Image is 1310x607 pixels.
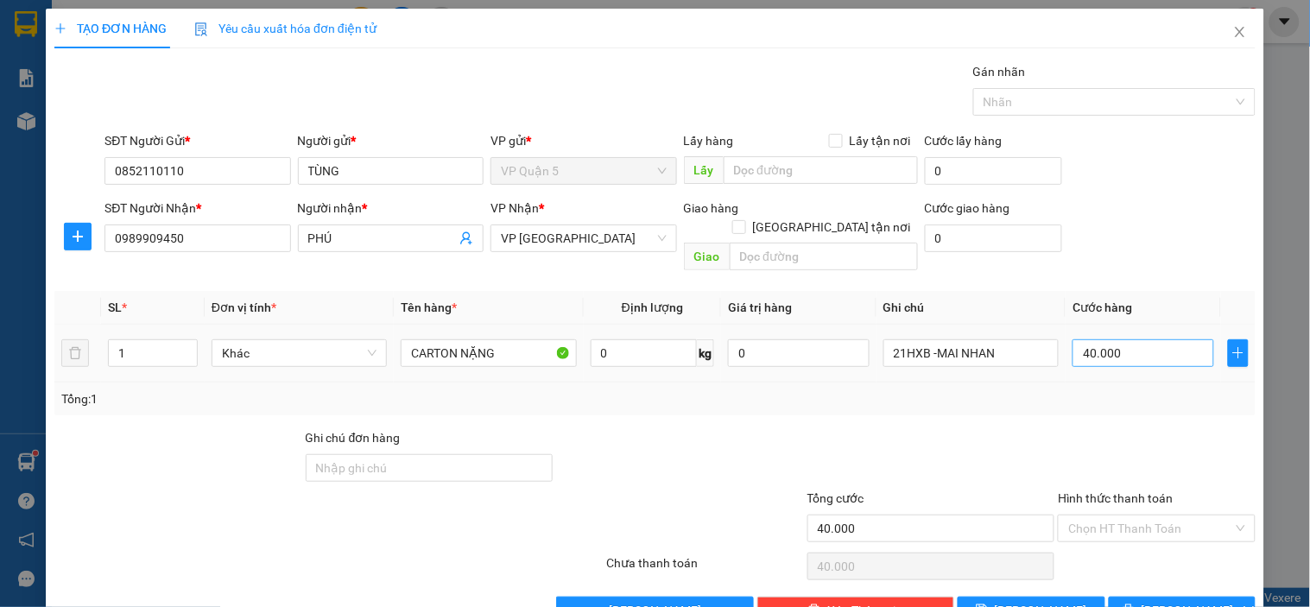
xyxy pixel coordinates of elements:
[730,243,918,270] input: Dọc đường
[501,158,666,184] span: VP Quận 5
[15,16,41,35] span: Gửi:
[15,15,123,56] div: VP Quận 5
[1233,25,1247,39] span: close
[925,201,1010,215] label: Cước giao hàng
[212,300,276,314] span: Đơn vị tính
[104,131,290,150] div: SĐT Người Gửi
[194,22,377,35] span: Yêu cầu xuất hóa đơn điện tử
[1058,491,1173,505] label: Hình thức thanh toán
[684,243,730,270] span: Giao
[15,56,123,98] div: LABO AN NHIÊN
[684,134,734,148] span: Lấy hàng
[459,231,473,245] span: user-add
[843,131,918,150] span: Lấy tận nơi
[501,225,666,251] span: VP Phước Bình
[401,339,576,367] input: VD: Bàn, Ghế
[298,199,484,218] div: Người nhận
[728,339,870,367] input: 0
[135,15,252,56] div: VP Chơn Thành
[684,156,724,184] span: Lấy
[135,16,176,35] span: Nhận:
[135,56,252,98] div: NHA KHOA SG LUXURY
[697,339,714,367] span: kg
[490,201,539,215] span: VP Nhận
[925,134,1003,148] label: Cước lấy hàng
[807,491,864,505] span: Tổng cước
[1228,339,1249,367] button: plus
[65,230,91,243] span: plus
[728,300,792,314] span: Giá trị hàng
[1229,346,1248,360] span: plus
[1216,9,1264,57] button: Close
[54,22,66,35] span: plus
[108,300,122,314] span: SL
[746,218,918,237] span: [GEOGRAPHIC_DATA] tận nơi
[684,201,739,215] span: Giao hàng
[194,22,208,36] img: icon
[104,199,290,218] div: SĐT Người Nhận
[64,223,92,250] button: plus
[306,454,554,482] input: Ghi chú đơn hàng
[298,131,484,150] div: Người gửi
[61,389,507,408] div: Tổng: 1
[1073,300,1132,314] span: Cước hàng
[925,224,1063,252] input: Cước giao hàng
[490,131,676,150] div: VP gửi
[222,340,377,366] span: Khác
[604,553,805,584] div: Chưa thanh toán
[925,157,1063,185] input: Cước lấy hàng
[724,156,918,184] input: Dọc đường
[973,65,1026,79] label: Gán nhãn
[306,431,401,445] label: Ghi chú đơn hàng
[622,300,683,314] span: Định lượng
[876,291,1066,325] th: Ghi chú
[61,339,89,367] button: delete
[54,22,167,35] span: TẠO ĐƠN HÀNG
[883,339,1059,367] input: Ghi Chú
[401,300,457,314] span: Tên hàng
